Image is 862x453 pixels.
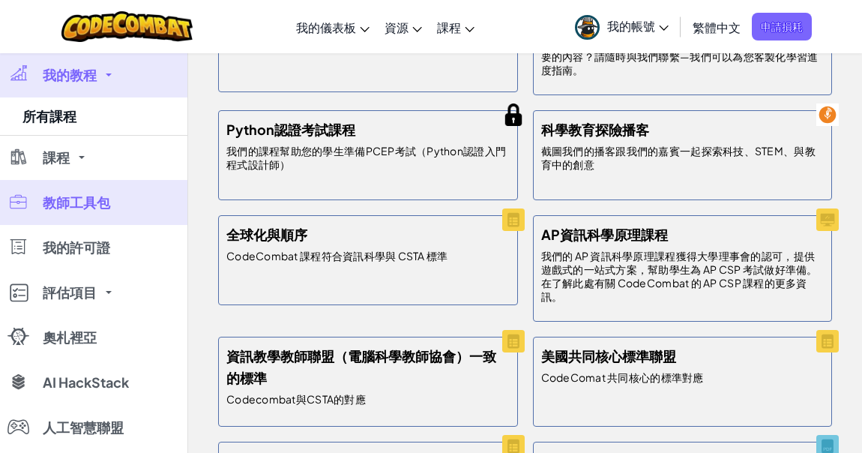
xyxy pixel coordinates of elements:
a: AP資訊科學原理課程 我們的 AP 資訊科學原理課程獲得大學理事會的認可，提供遊戲式的一站式方案，幫助學生為 AP CSP 考試做好準備。在了解此處有關 CodeCombat 的 AP CSP ... [525,208,840,329]
font: Codecombat與CSTA的對應 [226,392,366,406]
font: Python認證考試課程 [226,121,355,138]
font: 課程 [437,19,461,35]
font: 奧札裡亞 [43,328,97,346]
font: 繁體中文 [693,19,741,35]
font: 我們的 AP 資訊科學原理課程獲得大學理事會的認可，提供遊戲式的一站式方案，幫助學生為 AP CSP 考試做好準備。在了解此處有關 CodeCombat 的 AP CSP 課程的更多資訊。 [541,249,818,303]
font: 全球化與順序 [226,226,307,243]
font: AP資訊科學原理課程 [541,226,668,243]
font: 申請損耗 [761,19,803,33]
font: AI HackStack [43,373,129,391]
img: avatar [575,15,600,40]
font: 教師工具包 [43,193,110,211]
font: 資源 [385,19,409,35]
font: 評估項目 [43,283,97,301]
a: 申請損耗 [752,13,812,40]
font: 我們的課程幫助您的學生準備PCEP考試（Python認證入門程式設計師） [226,144,506,171]
font: 我的儀表板 [296,19,356,35]
a: 資訊教學教師聯盟（電腦科學教師協會）一致的標準 Codecombat與CSTA的對應 [211,329,525,434]
a: 繁體中文 [685,7,748,47]
img: CodeCombat 徽標 [61,11,193,42]
font: 科學教育探險播客 [541,121,649,138]
font: 我的帳號 [607,18,655,34]
a: 我的帳號 [567,3,676,50]
font: 美國共同核心標準聯盟 [541,347,676,364]
a: 美國共同核心標準聯盟 CodeComat 共同核心的標準對應 [525,329,840,434]
font: 我的教程 [43,66,97,83]
font: 我的許可證 [43,238,110,256]
a: 科學教育探險播客 截圖我們的播客跟我們的嘉賓一起探索科技、STEM、與教育中的創意 [525,103,840,208]
font: 所有課程 [22,107,76,124]
font: CodeComat 共同核心的標準對應 [541,370,704,384]
a: Python認證考試課程 我們的課程幫助您的學生準備PCEP考試（Python認證入門程式設計師） [211,103,525,208]
font: 資訊教學教師聯盟（電腦科學教師協會）一致的標準 [226,347,496,386]
font: CodeCombat 課程符合資訊科學與 CSTA 標準 [226,249,448,262]
font: 人工智慧聯盟 [43,418,124,436]
a: 課程 [430,7,482,47]
font: 截圖我們的播客跟我們的嘉賓一起探索科技、STEM、與教育中的創意 [541,144,816,171]
a: 我的儀表板 [289,7,377,47]
font: 課程 [43,148,70,166]
a: 資源 [377,7,430,47]
font: 。找不到想要的內容？請隨時與我們聯繫—我們可以為您客製化學習進度指南。 [541,36,819,76]
a: 全球化與順序 CodeCombat 課程符合資訊科學與 CSTA 標準 [211,208,525,313]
